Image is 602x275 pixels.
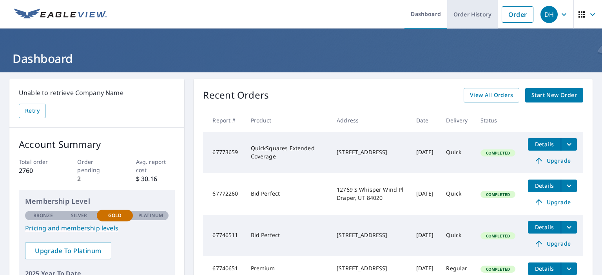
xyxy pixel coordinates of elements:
th: Status [474,109,522,132]
span: View All Orders [470,90,513,100]
td: [DATE] [410,215,440,256]
th: Report # [203,109,244,132]
td: Bid Perfect [245,215,330,256]
h1: Dashboard [9,50,593,67]
p: Account Summary [19,137,175,151]
span: Completed [481,192,515,197]
td: 67773659 [203,132,244,173]
button: filesDropdownBtn-67740651 [561,262,577,275]
div: DH [540,6,558,23]
p: Gold [108,212,121,219]
td: Quick [440,173,474,215]
p: 2 [77,174,116,183]
button: filesDropdownBtn-67746511 [561,221,577,234]
a: Pricing and membership levels [25,223,169,233]
td: 67746511 [203,215,244,256]
p: Membership Level [25,196,169,207]
span: Upgrade [533,239,572,248]
span: Completed [481,266,515,272]
span: Upgrade To Platinum [31,246,105,255]
a: Upgrade [528,237,577,250]
span: Details [533,140,556,148]
p: Platinum [138,212,163,219]
p: Silver [71,212,87,219]
p: Recent Orders [203,88,269,102]
span: Upgrade [533,156,572,165]
span: Details [533,182,556,189]
th: Product [245,109,330,132]
span: Details [533,265,556,272]
div: 12769 S Whisper Wind Pl Draper, UT 84020 [337,186,403,201]
p: $ 30.16 [136,174,175,183]
th: Address [330,109,410,132]
span: Completed [481,233,515,239]
td: Bid Perfect [245,173,330,215]
button: detailsBtn-67746511 [528,221,561,234]
td: QuickSquares Extended Coverage [245,132,330,173]
p: 2760 [19,166,58,175]
span: Retry [25,106,40,116]
button: filesDropdownBtn-67772260 [561,180,577,192]
td: Quick [440,215,474,256]
a: Order [502,6,533,23]
span: Completed [481,150,515,156]
a: Start New Order [525,88,583,102]
div: [STREET_ADDRESS] [337,264,403,272]
td: 67772260 [203,173,244,215]
th: Delivery [440,109,474,132]
button: detailsBtn-67773659 [528,138,561,151]
img: EV Logo [14,9,107,20]
span: Upgrade [533,198,572,207]
div: [STREET_ADDRESS] [337,148,403,156]
th: Date [410,109,440,132]
a: Upgrade [528,196,577,208]
button: filesDropdownBtn-67773659 [561,138,577,151]
td: [DATE] [410,132,440,173]
p: Total order [19,158,58,166]
div: [STREET_ADDRESS] [337,231,403,239]
a: Upgrade [528,155,577,167]
td: [DATE] [410,173,440,215]
p: Unable to retrieve Company Name [19,88,175,97]
td: Quick [440,132,474,173]
span: Details [533,223,556,231]
button: Retry [19,104,46,118]
p: Avg. report cost [136,158,175,174]
a: View All Orders [464,88,519,102]
p: Bronze [33,212,53,219]
a: Upgrade To Platinum [25,242,111,259]
span: Start New Order [531,90,577,100]
button: detailsBtn-67740651 [528,262,561,275]
button: detailsBtn-67772260 [528,180,561,192]
p: Order pending [77,158,116,174]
